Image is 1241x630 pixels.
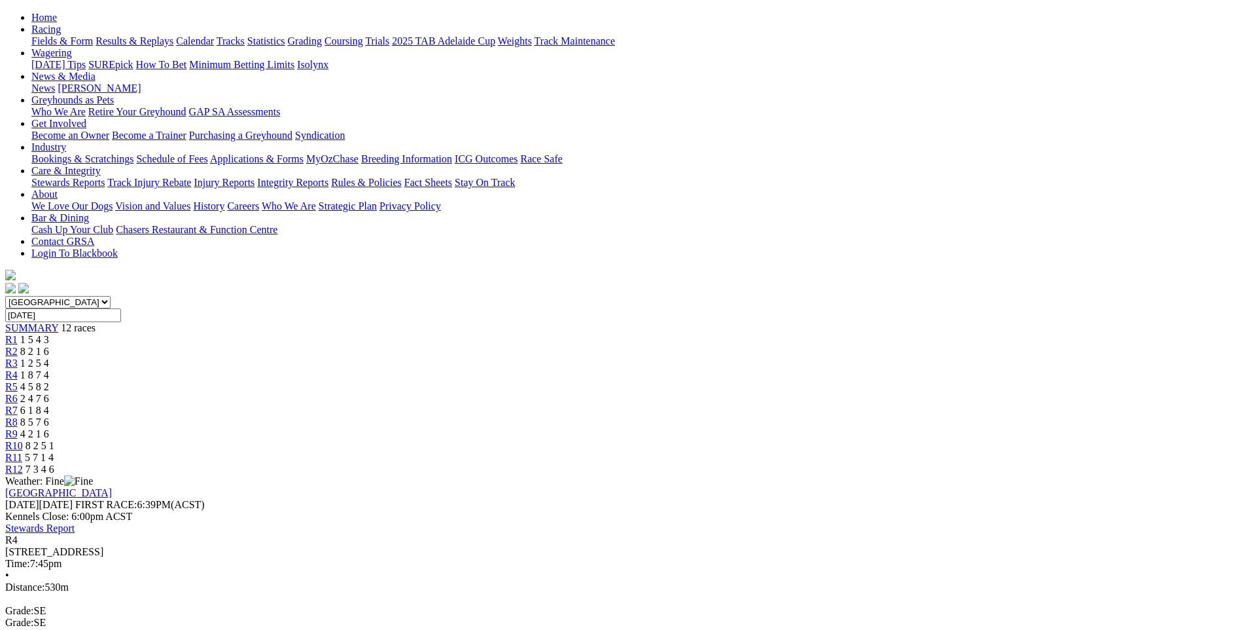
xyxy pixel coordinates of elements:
a: Trials [365,35,389,46]
span: Distance: [5,582,44,593]
a: Purchasing a Greyhound [189,130,292,141]
a: Wagering [31,47,72,58]
a: Grading [288,35,322,46]
a: Greyhounds as Pets [31,94,114,105]
a: R8 [5,417,18,428]
a: Chasers Restaurant & Function Centre [116,224,277,235]
input: Select date [5,308,121,322]
a: Cash Up Your Club [31,224,113,235]
a: R10 [5,440,23,451]
a: Integrity Reports [257,177,328,188]
a: Who We Are [262,200,316,212]
a: Fields & Form [31,35,93,46]
a: Strategic Plan [319,200,377,212]
span: 1 5 4 3 [20,334,49,345]
div: Kennels Close: 6:00pm ACST [5,511,1236,523]
a: Racing [31,24,61,35]
span: 2 4 7 6 [20,393,49,404]
a: Schedule of Fees [136,153,207,164]
div: SE [5,605,1236,617]
a: Bar & Dining [31,212,89,223]
a: Tracks [217,35,245,46]
a: Results & Replays [96,35,173,46]
a: Weights [498,35,532,46]
a: Who We Are [31,106,86,117]
a: Careers [227,200,259,212]
a: Get Involved [31,118,86,129]
a: How To Bet [136,59,187,70]
a: SUMMARY [5,322,58,333]
a: R6 [5,393,18,404]
a: Applications & Forms [210,153,304,164]
a: SUREpick [88,59,133,70]
a: ICG Outcomes [455,153,517,164]
a: Isolynx [297,59,328,70]
a: Contact GRSA [31,236,94,247]
a: Coursing [324,35,363,46]
a: Fact Sheets [404,177,452,188]
span: • [5,570,9,581]
span: 4 5 8 2 [20,381,49,392]
a: Rules & Policies [331,177,402,188]
a: Track Injury Rebate [107,177,191,188]
a: MyOzChase [306,153,358,164]
a: Stewards Report [5,523,75,534]
a: Calendar [176,35,214,46]
span: 8 5 7 6 [20,417,49,428]
div: Care & Integrity [31,177,1236,189]
a: R9 [5,428,18,439]
div: Industry [31,153,1236,165]
span: [DATE] [5,499,39,510]
a: R7 [5,405,18,416]
a: Bookings & Scratchings [31,153,133,164]
a: Syndication [295,130,345,141]
div: Get Involved [31,130,1236,141]
div: [STREET_ADDRESS] [5,546,1236,558]
span: Time: [5,558,30,569]
a: About [31,189,58,200]
span: R4 [5,369,18,380]
a: Industry [31,141,66,153]
a: R12 [5,464,23,475]
span: 8 2 1 6 [20,346,49,357]
span: [DATE] [5,499,73,510]
a: 2025 TAB Adelaide Cup [392,35,495,46]
a: [PERSON_NAME] [58,83,141,94]
a: Become an Owner [31,130,109,141]
img: logo-grsa-white.png [5,270,16,280]
a: R2 [5,346,18,357]
span: 5 7 1 4 [25,452,54,463]
div: Racing [31,35,1236,47]
a: GAP SA Assessments [189,106,281,117]
span: 1 8 7 4 [20,369,49,380]
span: Weather: Fine [5,475,93,487]
div: Bar & Dining [31,224,1236,236]
a: R3 [5,358,18,369]
a: Retire Your Greyhound [88,106,186,117]
a: Track Maintenance [534,35,615,46]
a: R11 [5,452,22,463]
a: R5 [5,381,18,392]
span: 12 races [61,322,96,333]
span: 4 2 1 6 [20,428,49,439]
a: R1 [5,334,18,345]
a: News [31,83,55,94]
a: We Love Our Dogs [31,200,113,212]
img: Fine [64,475,93,487]
div: Greyhounds as Pets [31,106,1236,118]
span: 8 2 5 1 [26,440,54,451]
span: Grade: [5,605,34,616]
a: Stay On Track [455,177,515,188]
a: Statistics [247,35,285,46]
img: twitter.svg [18,283,29,293]
a: Privacy Policy [379,200,441,212]
span: FIRST RACE: [75,499,137,510]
